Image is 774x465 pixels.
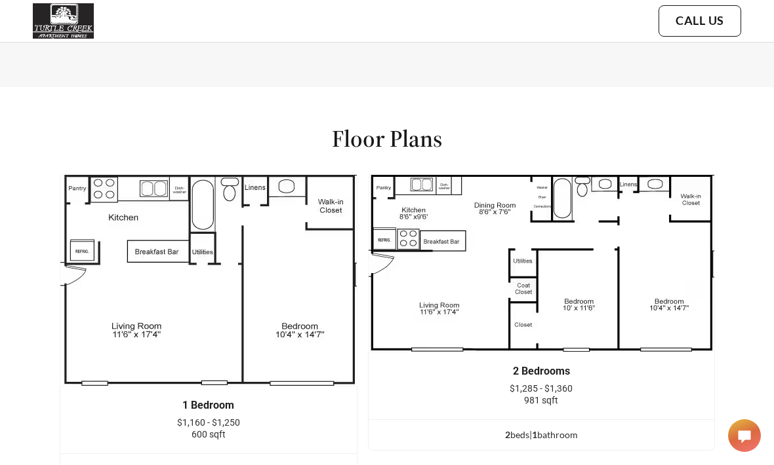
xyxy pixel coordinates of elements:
div: 1 Bedroom [80,400,337,411]
span: $1,285 - $1,360 [510,383,573,394]
img: example [368,174,715,352]
div: bed s | bathroom [369,428,714,442]
a: Call Us [676,14,724,28]
span: 600 sqft [192,429,226,439]
span: $1,160 - $1,250 [177,417,240,428]
h1: Floor Plans [332,124,442,153]
span: 2 [505,429,510,440]
span: 1 [532,429,537,440]
div: 2 Bedrooms [388,365,695,377]
span: 981 sqft [524,395,558,405]
button: Call Us [659,5,741,37]
img: example [60,174,357,386]
img: turtle_creek_logo.png [33,3,94,39]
